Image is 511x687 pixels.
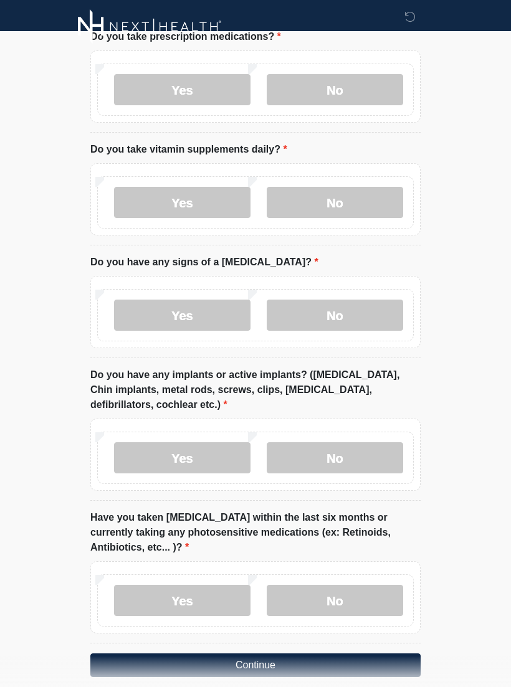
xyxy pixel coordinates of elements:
button: Continue [90,653,421,677]
label: Do you take vitamin supplements daily? [90,142,287,157]
label: No [267,74,403,105]
label: Yes [114,300,251,331]
label: No [267,300,403,331]
label: No [267,442,403,473]
label: Yes [114,74,251,105]
label: Do you have any implants or active implants? ([MEDICAL_DATA], Chin implants, metal rods, screws, ... [90,367,421,412]
img: Next-Health Logo [78,9,222,44]
label: No [267,585,403,616]
label: Yes [114,442,251,473]
label: Yes [114,585,251,616]
label: No [267,187,403,218]
label: Yes [114,187,251,218]
label: Have you taken [MEDICAL_DATA] within the last six months or currently taking any photosensitive m... [90,510,421,555]
label: Do you have any signs of a [MEDICAL_DATA]? [90,255,318,270]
